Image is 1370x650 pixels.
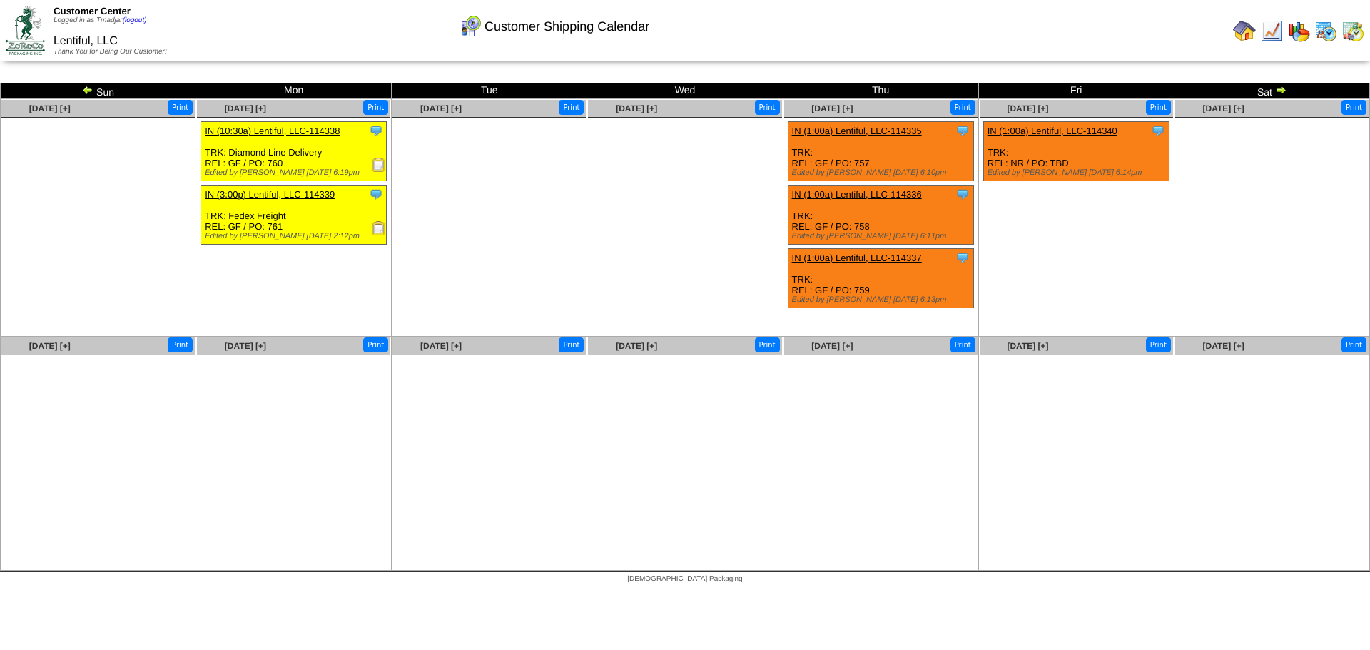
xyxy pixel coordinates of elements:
a: [DATE] [+] [29,103,71,113]
button: Print [1341,337,1366,352]
img: Tooltip [369,123,383,138]
button: Print [168,337,193,352]
span: Thank You for Being Our Customer! [54,48,167,56]
a: [DATE] [+] [1203,341,1244,351]
a: [DATE] [+] [420,103,462,113]
img: line_graph.gif [1260,19,1283,42]
img: calendarcustomer.gif [459,15,482,38]
td: Fri [978,83,1174,99]
td: Tue [392,83,587,99]
a: [DATE] [+] [811,341,853,351]
div: TRK: REL: NR / PO: TBD [983,122,1169,181]
div: Edited by [PERSON_NAME] [DATE] 6:13pm [792,295,973,304]
button: Print [1146,100,1171,115]
img: ZoRoCo_Logo(Green%26Foil)%20jpg.webp [6,6,45,54]
button: Print [755,337,780,352]
div: Edited by [PERSON_NAME] [DATE] 6:10pm [792,168,973,177]
a: [DATE] [+] [811,103,853,113]
a: [DATE] [+] [616,103,657,113]
img: Tooltip [955,250,970,265]
span: Customer Center [54,6,131,16]
button: Print [1146,337,1171,352]
td: Thu [783,83,978,99]
a: [DATE] [+] [29,341,71,351]
img: home.gif [1233,19,1256,42]
a: [DATE] [+] [616,341,657,351]
a: [DATE] [+] [225,103,266,113]
img: Tooltip [955,123,970,138]
span: Logged in as Tmadjar [54,16,147,24]
button: Print [363,337,388,352]
td: Sun [1,83,196,99]
div: TRK: REL: GF / PO: 757 [788,122,973,181]
img: Receiving Document [372,158,386,172]
a: IN (1:00a) Lentiful, LLC-114340 [988,126,1117,136]
div: Edited by [PERSON_NAME] [DATE] 6:19pm [205,168,386,177]
button: Print [1341,100,1366,115]
button: Print [168,100,193,115]
div: TRK: REL: GF / PO: 759 [788,249,973,308]
button: Print [363,100,388,115]
img: calendarinout.gif [1341,19,1364,42]
a: IN (1:00a) Lentiful, LLC-114337 [792,253,922,263]
div: TRK: Diamond Line Delivery REL: GF / PO: 760 [201,122,387,181]
a: IN (1:00a) Lentiful, LLC-114336 [792,189,922,200]
a: [DATE] [+] [225,341,266,351]
img: arrowleft.gif [82,84,93,96]
a: [DATE] [+] [1203,103,1244,113]
div: Edited by [PERSON_NAME] [DATE] 6:11pm [792,232,973,240]
div: TRK: Fedex Freight REL: GF / PO: 761 [201,186,387,245]
img: calendarprod.gif [1314,19,1337,42]
button: Print [755,100,780,115]
img: Tooltip [955,187,970,201]
a: IN (10:30a) Lentiful, LLC-114338 [205,126,340,136]
button: Print [950,100,975,115]
a: [DATE] [+] [1007,103,1048,113]
button: Print [559,337,584,352]
td: Mon [196,83,392,99]
a: [DATE] [+] [1007,341,1048,351]
div: Edited by [PERSON_NAME] [DATE] 2:12pm [205,232,386,240]
div: TRK: REL: GF / PO: 758 [788,186,973,245]
a: IN (3:00p) Lentiful, LLC-114339 [205,189,335,200]
img: Tooltip [369,187,383,201]
span: Customer Shipping Calendar [484,19,649,34]
img: graph.gif [1287,19,1310,42]
a: [DATE] [+] [420,341,462,351]
img: Receiving Document [372,221,386,235]
button: Print [950,337,975,352]
span: [DEMOGRAPHIC_DATA] Packaging [627,575,742,583]
a: (logout) [123,16,147,24]
a: IN (1:00a) Lentiful, LLC-114335 [792,126,922,136]
td: Sat [1174,83,1369,99]
img: arrowright.gif [1275,84,1287,96]
span: Lentiful, LLC [54,35,118,47]
img: Tooltip [1151,123,1165,138]
button: Print [559,100,584,115]
td: Wed [587,83,783,99]
div: Edited by [PERSON_NAME] [DATE] 6:14pm [988,168,1169,177]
